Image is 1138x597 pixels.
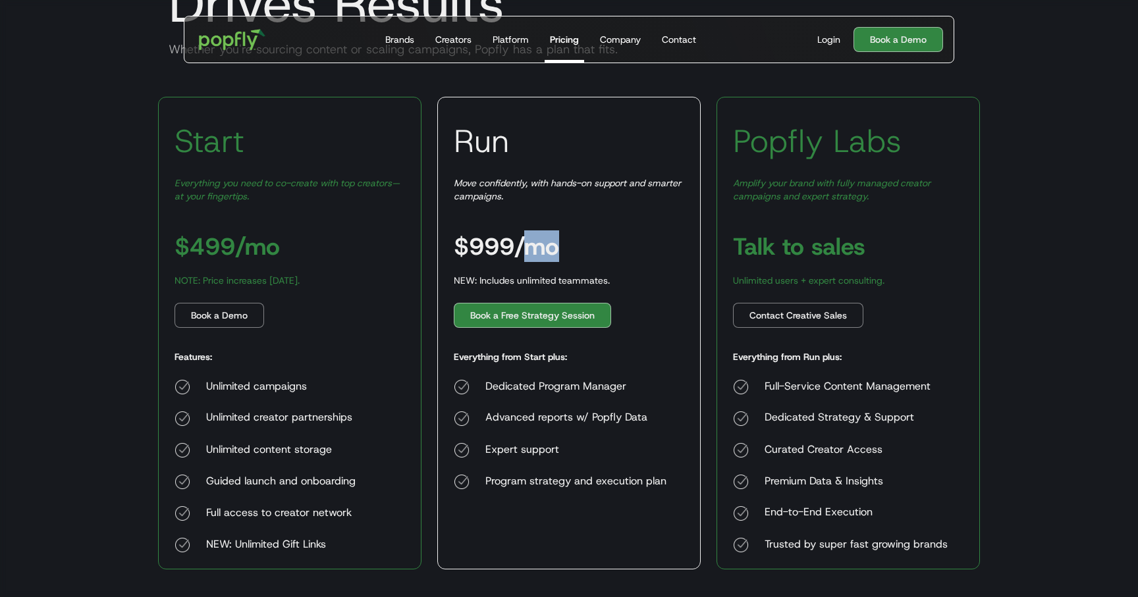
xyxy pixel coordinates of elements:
[733,177,931,202] em: Amplify your brand with fully managed creator campaigns and expert strategy.
[485,411,666,427] div: Advanced reports w/ Popfly Data
[765,442,948,458] div: Curated Creator Access
[765,537,948,553] div: Trusted by super fast growing brands
[175,177,400,202] em: Everything you need to co-create with top creators—at your fingertips.
[206,506,356,521] div: Full access to creator network
[733,234,865,258] h3: Talk to sales
[765,379,948,395] div: Full-Service Content Management
[454,350,567,363] h5: Everything from Start plus:
[454,234,559,258] h3: $999/mo
[470,309,595,322] div: Book a Free Strategy Session
[595,16,646,63] a: Company
[485,474,666,490] div: Program strategy and execution plan
[749,309,847,322] div: Contact Creative Sales
[765,474,948,490] div: Premium Data & Insights
[206,537,356,553] div: NEW: Unlimited Gift Links
[493,33,529,46] div: Platform
[657,16,701,63] a: Contact
[765,506,948,521] div: End-to-End Execution
[430,16,477,63] a: Creators
[733,350,842,363] h5: Everything from Run plus:
[765,411,948,427] div: Dedicated Strategy & Support
[600,33,641,46] div: Company
[454,303,611,328] a: Book a Free Strategy Session
[454,274,610,287] div: NEW: Includes unlimited teammates.
[733,121,902,161] h3: Popfly Labs
[733,303,863,328] a: Contact Creative Sales
[175,121,244,161] h3: Start
[550,33,579,46] div: Pricing
[175,234,280,258] h3: $499/mo
[487,16,534,63] a: Platform
[190,20,275,59] a: home
[175,350,212,363] h5: Features:
[385,33,414,46] div: Brands
[380,16,420,63] a: Brands
[206,442,356,458] div: Unlimited content storage
[454,177,681,202] em: Move confidently, with hands-on support and smarter campaigns.
[485,442,666,458] div: Expert support
[454,121,509,161] h3: Run
[812,33,846,46] a: Login
[435,33,472,46] div: Creators
[175,274,300,287] div: NOTE: Price increases [DATE].
[206,379,356,395] div: Unlimited campaigns
[662,33,696,46] div: Contact
[817,33,840,46] div: Login
[485,379,666,395] div: Dedicated Program Manager
[206,474,356,490] div: Guided launch and onboarding
[191,309,248,322] div: Book a Demo
[545,16,584,63] a: Pricing
[733,274,884,287] div: Unlimited users + expert consulting.
[175,303,264,328] a: Book a Demo
[853,27,943,52] a: Book a Demo
[206,411,356,427] div: Unlimited creator partnerships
